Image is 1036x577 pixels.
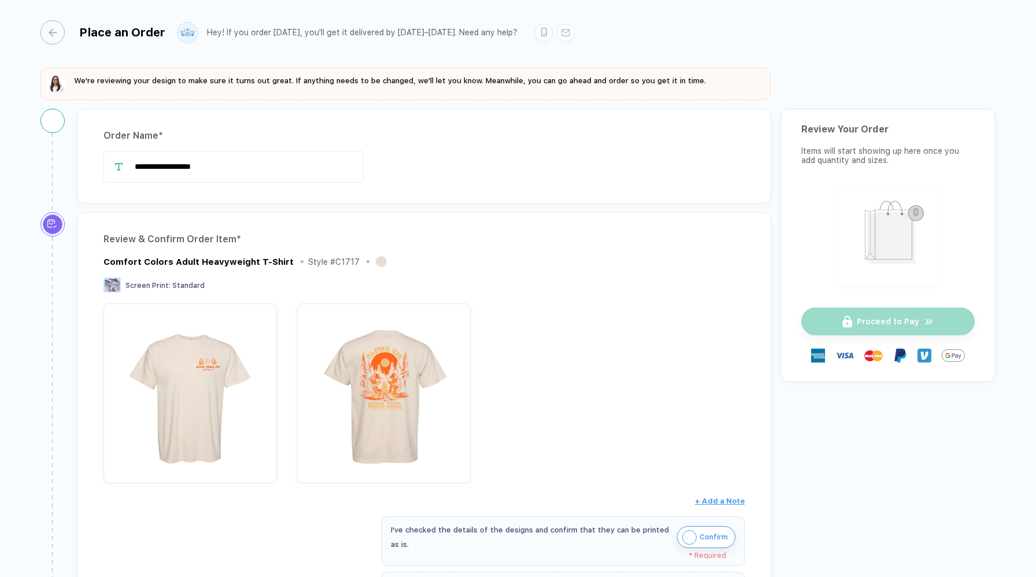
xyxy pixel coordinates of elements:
span: Confirm [700,528,728,546]
div: Hey! If you order [DATE], you'll get it delivered by [DATE]–[DATE]. Need any help? [207,28,517,38]
div: Items will start showing up here once you add quantity and sizes. [801,146,975,165]
img: 48552265-1ccf-48b3-b37a-fe08d439bf22_nt_back_1748496679910.jpg [303,309,465,471]
button: + Add a Note [695,492,745,511]
img: user profile [177,23,198,43]
img: shopping_bag.png [841,193,936,277]
div: Comfort Colors Adult Heavyweight T-Shirt [103,257,294,267]
img: visa [835,346,854,365]
img: GPay [942,344,965,367]
span: Standard [172,282,205,290]
img: Screen Print [103,278,121,293]
button: We're reviewing your design to make sure it turns out great. If anything needs to be changed, we'... [47,75,706,93]
img: Paypal [893,349,907,363]
div: Place an Order [79,25,165,39]
img: express [811,349,825,363]
img: sophie [47,75,66,93]
img: 48552265-1ccf-48b3-b37a-fe08d439bf22_nt_front_1748496679907.jpg [109,309,271,471]
div: * Required [391,552,726,560]
img: Venmo [917,349,931,363]
div: Review & Confirm Order Item [103,230,745,249]
img: master-card [864,346,883,365]
span: Screen Print : [125,282,171,290]
div: I've checked the details of the designs and confirm that they can be printed as is. [391,523,671,552]
span: + Add a Note [695,497,745,505]
div: Style # C1717 [308,257,360,267]
div: Review Your Order [801,124,975,135]
img: icon [682,530,697,545]
span: We're reviewing your design to make sure it turns out great. If anything needs to be changed, we'... [74,76,706,85]
div: Order Name [103,127,745,145]
button: iconConfirm [677,526,735,548]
